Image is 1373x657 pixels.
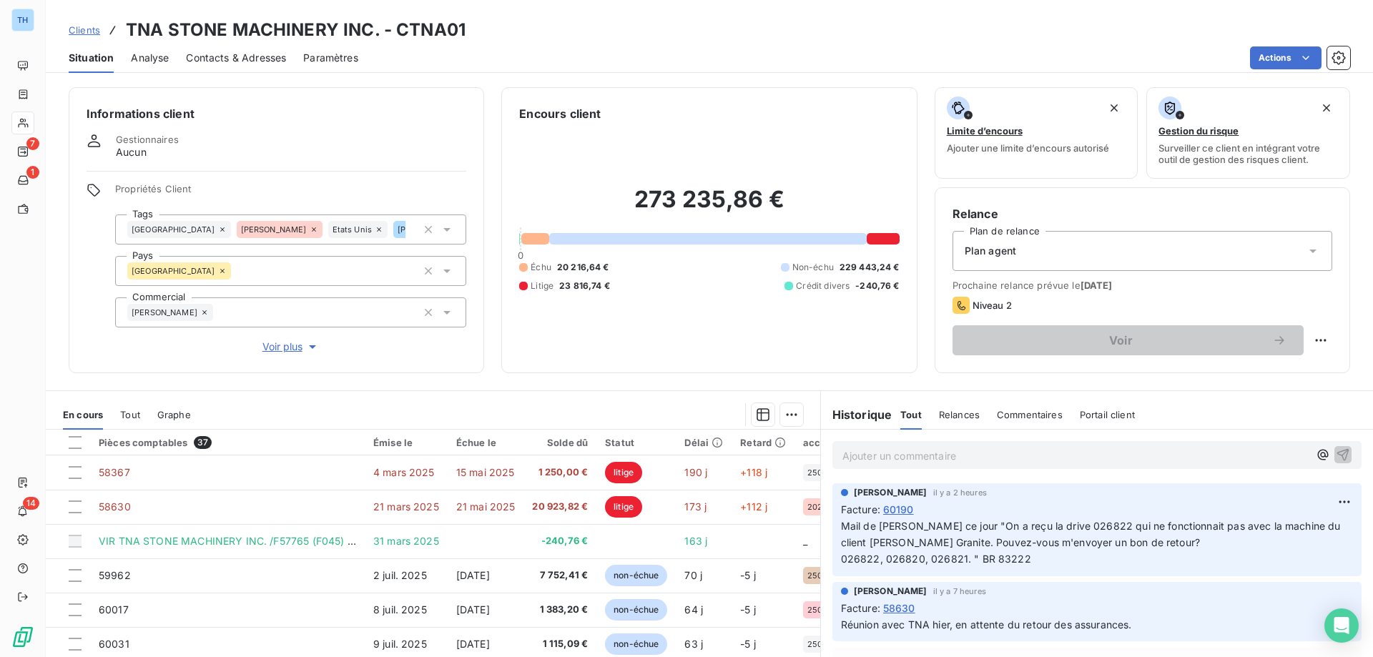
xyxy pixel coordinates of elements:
span: 20 216,64 € [557,261,609,274]
span: Plan agent [965,244,1017,258]
span: Contacts & Adresses [186,51,286,65]
span: 7 [26,137,39,150]
span: 20 923,82 € [532,500,588,514]
div: Statut [605,437,667,448]
span: 21 mai 2025 [456,500,516,513]
span: -240,76 € [855,280,899,292]
h2: 273 235,86 € [519,185,899,228]
span: -5 j [740,603,756,616]
span: 250303TK59538SS [807,468,870,477]
div: Retard [740,437,786,448]
span: litige [605,462,642,483]
span: 21 mars 2025 [373,500,439,513]
span: 0 [518,250,523,261]
span: [DATE] [456,638,490,650]
img: Logo LeanPay [11,626,34,648]
input: Ajouter une valeur [405,223,417,236]
span: Graphe [157,409,191,420]
span: Réunion avec TNA hier, en attente du retour des assurances. [841,618,1132,631]
span: 2024 10 20515 - P [807,503,870,511]
span: 1 [26,166,39,179]
h6: Relance [953,205,1332,222]
span: 58630 [99,500,131,513]
span: 190 j [684,466,707,478]
h6: Encours client [519,105,601,122]
span: il y a 2 heures [933,488,987,497]
span: _ [803,535,807,547]
span: [GEOGRAPHIC_DATA] [132,225,215,234]
span: [DATE] [1081,280,1113,291]
span: 229 443,24 € [840,261,900,274]
span: 58367 [99,466,130,478]
button: Limite d’encoursAjouter une limite d’encours autorisé [935,87,1138,179]
span: 23 816,74 € [559,280,610,292]
span: 173 j [684,500,707,513]
span: [DATE] [456,603,490,616]
span: VIR TNA STONE MACHINERY INC. /F57765 (F045) TROP PERCU [99,535,411,547]
span: 70 j [684,569,702,581]
div: Solde dû [532,437,588,448]
span: Prochaine relance prévue le [953,280,1332,291]
span: Surveiller ce client en intégrant votre outil de gestion des risques client. [1158,142,1338,165]
span: +112 j [740,500,767,513]
span: -5 j [740,569,756,581]
span: Échu [531,261,551,274]
span: Facture : [841,502,880,517]
input: Ajouter une valeur [231,265,242,277]
span: Litige [531,280,553,292]
span: 60190 [883,502,914,517]
span: Voir plus [262,340,320,354]
span: Aucun [116,145,147,159]
div: TH [11,9,34,31]
span: Gestionnaires [116,134,179,145]
div: Délai [684,437,723,448]
span: non-échue [605,633,667,655]
span: 8 juil. 2025 [373,603,427,616]
span: 60017 [99,603,129,616]
span: [PERSON_NAME] VDB [398,225,483,234]
span: non-échue [605,599,667,621]
span: Facture : [841,601,880,616]
span: 250702TK61208NG/I [807,571,870,580]
span: Analyse [131,51,169,65]
span: 60031 [99,638,129,650]
span: Gestion du risque [1158,125,1239,137]
span: Commentaires [997,409,1063,420]
span: litige [605,496,642,518]
span: Mail de [PERSON_NAME] ce jour "On a reçu la drive 026822 qui ne fonctionnait pas avec la machine ... [841,520,1344,548]
span: +118 j [740,466,767,478]
span: Voir [970,335,1272,346]
h6: Historique [821,406,892,423]
span: Ajouter une limite d’encours autorisé [947,142,1109,154]
span: [DATE] [456,569,490,581]
span: 163 j [684,535,707,547]
span: -240,76 € [532,534,588,548]
h6: Informations client [87,105,466,122]
span: 64 j [684,603,703,616]
span: Etats Unis [333,225,373,234]
span: Niveau 2 [973,300,1012,311]
span: Non-échu [792,261,834,274]
span: non-échue [605,565,667,586]
span: 63 j [684,638,703,650]
span: Clients [69,24,100,36]
span: 9 juil. 2025 [373,638,427,650]
div: Pièces comptables [99,436,356,449]
span: 7 752,41 € [532,568,588,583]
span: -5 j [740,638,756,650]
input: Ajouter une valeur [213,306,225,319]
span: Situation [69,51,114,65]
h3: TNA STONE MACHINERY INC. - CTNA01 [126,17,466,43]
span: 31 mars 2025 [373,535,439,547]
span: 59962 [99,569,131,581]
button: Actions [1250,46,1322,69]
span: 4 mars 2025 [373,466,435,478]
span: 2 juil. 2025 [373,569,427,581]
div: accountingReference [803,437,905,448]
span: Relances [939,409,980,420]
span: Tout [900,409,922,420]
span: 026822, 026820, 026821. " BR 83222 [841,553,1031,565]
span: 15 mai 2025 [456,466,515,478]
span: [PERSON_NAME] [854,585,927,598]
span: Propriétés Client [115,183,466,203]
